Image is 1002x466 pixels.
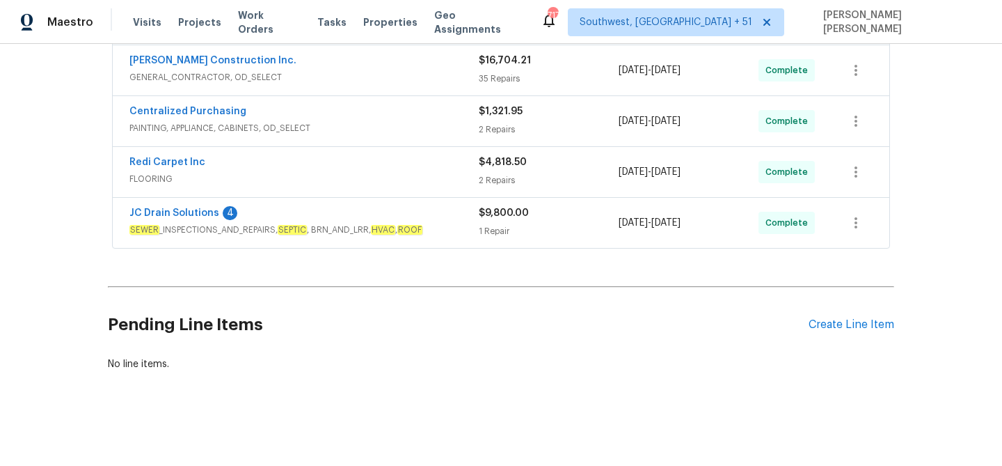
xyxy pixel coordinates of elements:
[479,157,527,167] span: $4,818.50
[619,167,648,177] span: [DATE]
[278,225,307,235] em: SEPTIC
[238,8,301,36] span: Work Orders
[129,107,246,116] a: Centralized Purchasing
[129,157,205,167] a: Redi Carpet Inc
[108,357,894,371] div: No line items.
[129,70,479,84] span: GENERAL_CONTRACTOR, OD_SELECT
[129,121,479,135] span: PAINTING, APPLIANCE, CABINETS, OD_SELECT
[651,167,681,177] span: [DATE]
[619,218,648,228] span: [DATE]
[397,225,422,235] em: ROOF
[619,216,681,230] span: -
[479,72,619,86] div: 35 Repairs
[651,65,681,75] span: [DATE]
[479,224,619,238] div: 1 Repair
[651,218,681,228] span: [DATE]
[178,15,221,29] span: Projects
[765,216,813,230] span: Complete
[619,114,681,128] span: -
[479,208,529,218] span: $9,800.00
[129,172,479,186] span: FLOORING
[129,223,479,237] span: _INSPECTIONS_AND_REPAIRS, , BRN_AND_LRR, ,
[619,165,681,179] span: -
[223,206,237,220] div: 4
[818,8,981,36] span: [PERSON_NAME] [PERSON_NAME]
[47,15,93,29] span: Maestro
[765,165,813,179] span: Complete
[619,65,648,75] span: [DATE]
[371,225,395,235] em: HVAC
[129,208,219,218] a: JC Drain Solutions
[479,123,619,137] div: 2 Repairs
[479,56,531,65] span: $16,704.21
[619,63,681,77] span: -
[434,8,524,36] span: Geo Assignments
[479,173,619,187] div: 2 Repairs
[129,56,296,65] a: [PERSON_NAME] Construction Inc.
[108,293,809,357] h2: Pending Line Items
[809,318,894,332] div: Create Line Item
[765,63,813,77] span: Complete
[479,107,523,116] span: $1,321.95
[363,15,417,29] span: Properties
[765,114,813,128] span: Complete
[651,116,681,126] span: [DATE]
[619,116,648,126] span: [DATE]
[133,15,161,29] span: Visits
[548,8,557,22] div: 717
[129,225,159,235] em: SEWER
[580,15,752,29] span: Southwest, [GEOGRAPHIC_DATA] + 51
[317,17,347,27] span: Tasks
